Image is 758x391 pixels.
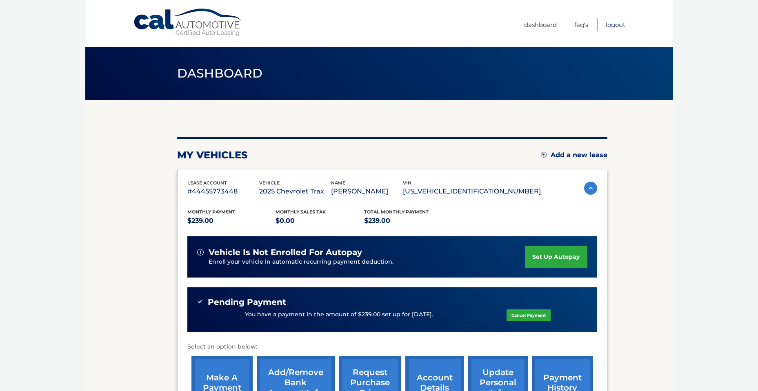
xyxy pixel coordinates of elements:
[259,180,280,186] span: vehicle
[525,246,587,268] a: set up autopay
[187,215,276,227] p: $239.00
[187,342,597,352] p: Select an option below:
[541,152,547,158] img: add.svg
[177,149,248,161] h2: my vehicles
[197,249,204,255] img: alert-white.svg
[187,209,235,215] span: Monthly Payment
[209,258,525,267] p: Enroll your vehicle in automatic recurring payment deduction.
[209,247,362,258] span: vehicle is not enrolled for autopay
[276,209,326,215] span: Monthly sales Tax
[187,180,227,186] span: lease account
[507,309,551,321] a: Cancel Payment
[245,310,433,319] p: You have a payment in the amount of $239.00 set up for [DATE].
[276,215,364,227] p: $0.00
[403,186,541,197] p: [US_VEHICLE_IDENTIFICATION_NUMBER]
[541,151,607,159] a: Add a new lease
[259,186,331,197] p: 2025 Chevrolet Trax
[606,18,625,31] a: Logout
[331,180,345,186] span: name
[403,180,411,186] span: vin
[574,18,588,31] a: FAQ's
[364,209,429,215] span: Total Monthly Payment
[331,186,403,197] p: [PERSON_NAME]
[133,8,243,37] a: Cal Automotive
[187,186,259,197] p: #44455773448
[524,18,557,31] a: Dashboard
[364,215,453,227] p: $239.00
[177,66,263,81] span: Dashboard
[208,297,286,307] span: Pending Payment
[584,182,597,195] img: accordion-active.svg
[197,299,203,304] img: check-green.svg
